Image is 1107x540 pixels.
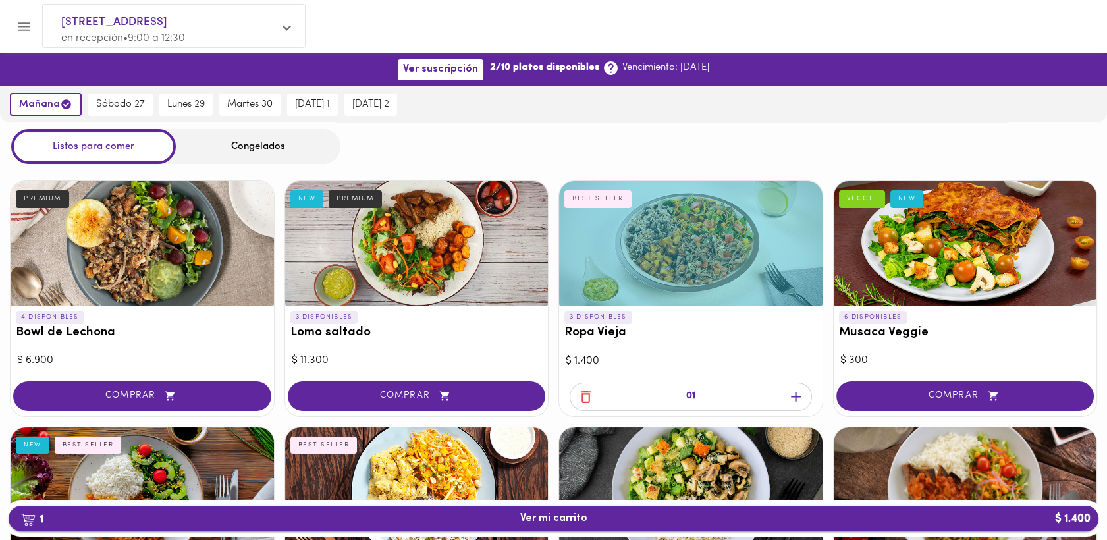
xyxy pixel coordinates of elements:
[839,326,1092,340] h3: Musaca Veggie
[840,353,1091,368] div: $ 300
[285,181,549,306] div: Lomo saltado
[8,11,40,43] button: Menu
[30,391,255,402] span: COMPRAR
[352,99,389,111] span: [DATE] 2
[290,437,358,454] div: BEST SELLER
[290,311,358,323] p: 3 DISPONIBLES
[559,181,823,306] div: Ropa Vieja
[853,391,1078,402] span: COMPRAR
[16,326,269,340] h3: Bowl de Lechona
[96,99,145,111] span: sábado 27
[219,94,281,116] button: martes 30
[564,311,632,323] p: 3 DISPONIBLES
[836,381,1094,411] button: COMPRAR
[13,381,271,411] button: COMPRAR
[839,311,907,323] p: 6 DISPONIBLES
[167,99,205,111] span: lunes 29
[11,181,274,306] div: Bowl de Lechona
[403,63,478,76] span: Ver suscripción
[61,14,273,31] span: [STREET_ADDRESS]
[566,354,816,369] div: $ 1.400
[520,512,587,525] span: Ver mi carrito
[564,190,632,207] div: BEST SELLER
[890,190,924,207] div: NEW
[176,129,340,164] div: Congelados
[159,94,213,116] button: lunes 29
[686,389,695,404] p: 01
[17,353,267,368] div: $ 6.900
[16,311,84,323] p: 4 DISPONIBLES
[290,190,324,207] div: NEW
[13,510,51,527] b: 1
[490,61,599,74] b: 2/10 platos disponibles
[288,381,546,411] button: COMPRAR
[9,506,1098,531] button: 1Ver mi carrito$ 1.400
[344,94,397,116] button: [DATE] 2
[622,61,709,74] p: Vencimiento: [DATE]
[839,190,885,207] div: VEGGIE
[16,437,49,454] div: NEW
[834,181,1097,306] div: Musaca Veggie
[287,94,338,116] button: [DATE] 1
[88,94,153,116] button: sábado 27
[227,99,273,111] span: martes 30
[11,129,176,164] div: Listos para comer
[61,33,185,43] span: en recepción • 9:00 a 12:30
[290,326,543,340] h3: Lomo saltado
[295,99,330,111] span: [DATE] 1
[398,59,483,80] button: Ver suscripción
[329,190,382,207] div: PREMIUM
[292,353,542,368] div: $ 11.300
[10,93,82,116] button: mañana
[16,190,69,207] div: PREMIUM
[304,391,529,402] span: COMPRAR
[20,513,36,526] img: cart.png
[19,98,72,111] span: mañana
[1031,464,1094,527] iframe: Messagebird Livechat Widget
[564,326,817,340] h3: Ropa Vieja
[55,437,122,454] div: BEST SELLER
